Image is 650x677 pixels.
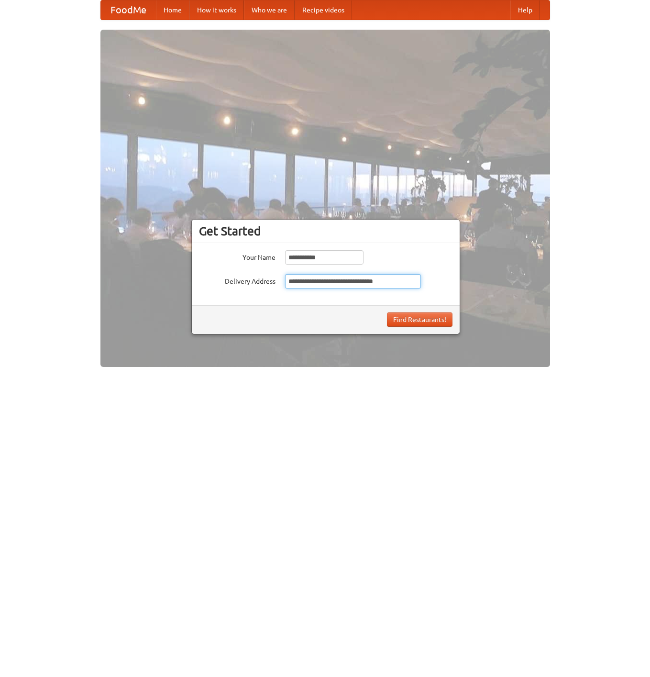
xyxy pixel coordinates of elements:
a: How it works [189,0,244,20]
a: Home [156,0,189,20]
a: Help [510,0,540,20]
h3: Get Started [199,224,452,238]
button: Find Restaurants! [387,312,452,327]
label: Delivery Address [199,274,275,286]
label: Your Name [199,250,275,262]
a: FoodMe [101,0,156,20]
a: Who we are [244,0,295,20]
a: Recipe videos [295,0,352,20]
